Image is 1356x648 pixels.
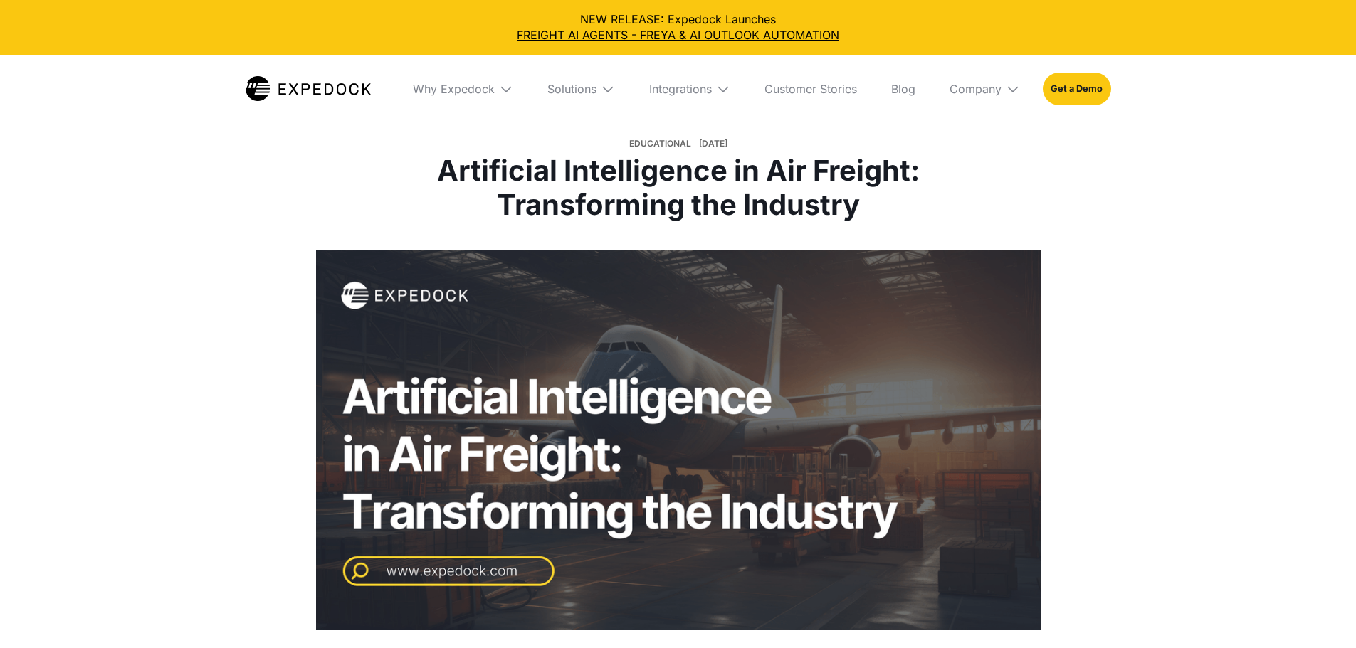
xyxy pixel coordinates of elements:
[536,55,626,123] div: Solutions
[1285,580,1356,648] iframe: Chat Widget
[629,134,691,154] div: Educational
[649,82,712,96] div: Integrations
[414,154,942,222] h1: Artificial Intelligence in Air Freight: Transforming the Industry
[753,55,868,123] a: Customer Stories
[11,27,1345,43] a: FREIGHT AI AGENTS - FREYA & AI OUTLOOK AUTOMATION
[1043,73,1110,105] a: Get a Demo
[11,11,1345,43] div: NEW RELEASE: Expedock Launches
[401,55,525,123] div: Why Expedock
[413,82,495,96] div: Why Expedock
[638,55,742,123] div: Integrations
[880,55,927,123] a: Blog
[699,134,727,154] div: [DATE]
[950,82,1002,96] div: Company
[938,55,1031,123] div: Company
[547,82,596,96] div: Solutions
